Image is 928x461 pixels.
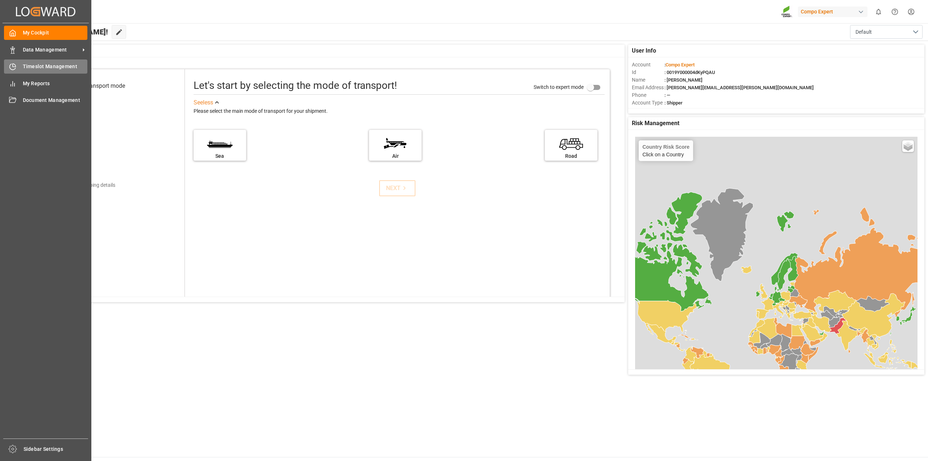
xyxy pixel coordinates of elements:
a: Layers [902,140,914,152]
div: Road [548,152,594,160]
span: : [PERSON_NAME][EMAIL_ADDRESS][PERSON_NAME][DOMAIN_NAME] [664,85,814,90]
span: : [PERSON_NAME] [664,77,703,83]
span: Switch to expert mode [534,84,584,90]
span: Id [632,69,664,76]
span: Data Management [23,46,80,54]
button: show 0 new notifications [870,4,887,20]
span: Timeslot Management [23,63,88,70]
div: Select transport mode [69,82,125,90]
button: NEXT [379,180,415,196]
span: Default [855,28,872,36]
div: Please select the main mode of transport for your shipment. [194,107,605,116]
span: Phone [632,91,664,99]
div: Add shipping details [70,181,115,189]
span: Account Type [632,99,664,107]
a: My Cockpit [4,26,87,40]
button: Compo Expert [798,5,870,18]
a: Timeslot Management [4,59,87,74]
span: : — [664,92,670,98]
span: Name [632,76,664,84]
div: See less [194,98,213,107]
div: Let's start by selecting the mode of transport! [194,78,397,93]
span: User Info [632,46,656,55]
div: Click on a Country [642,144,689,157]
a: My Reports [4,76,87,90]
div: NEXT [386,184,408,193]
div: Compo Expert [798,7,867,17]
span: Sidebar Settings [24,445,88,453]
span: My Reports [23,80,88,87]
button: Help Center [887,4,903,20]
span: : [664,62,695,67]
span: Email Address [632,84,664,91]
span: : 0019Y000004dKyPQAU [664,70,715,75]
a: Document Management [4,93,87,107]
span: Compo Expert [666,62,695,67]
span: : Shipper [664,100,683,106]
span: My Cockpit [23,29,88,37]
div: Sea [197,152,243,160]
img: Screenshot%202023-09-29%20at%2010.02.21.png_1712312052.png [781,5,793,18]
span: Account [632,61,664,69]
span: Document Management [23,96,88,104]
button: open menu [850,25,923,39]
div: Air [373,152,418,160]
span: Risk Management [632,119,679,128]
h4: Country Risk Score [642,144,689,150]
